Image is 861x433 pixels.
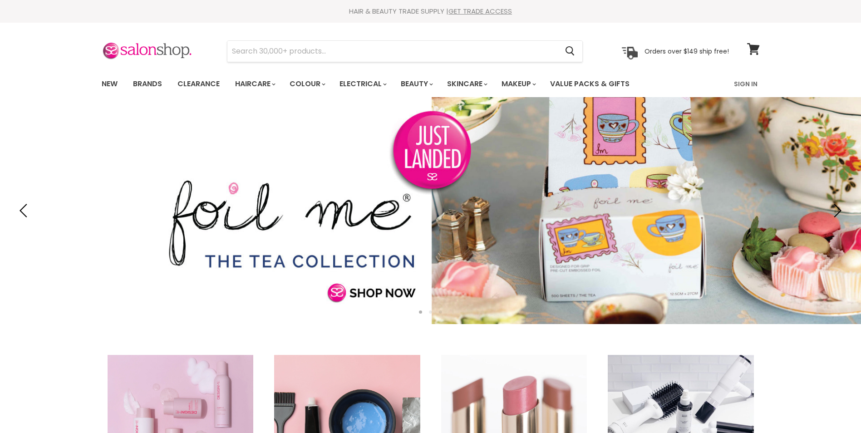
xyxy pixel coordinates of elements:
p: Orders over $149 ship free! [645,47,729,55]
a: Sign In [728,74,763,93]
a: Electrical [333,74,392,93]
ul: Main menu [95,71,683,97]
a: Clearance [171,74,226,93]
nav: Main [90,71,771,97]
li: Page dot 2 [429,310,432,314]
form: Product [227,40,583,62]
li: Page dot 1 [419,310,422,314]
button: Next [827,202,845,220]
button: Search [558,41,582,62]
div: HAIR & BEAUTY TRADE SUPPLY | [90,7,771,16]
a: Beauty [394,74,438,93]
input: Search [227,41,558,62]
a: Value Packs & Gifts [543,74,636,93]
a: New [95,74,124,93]
a: Haircare [228,74,281,93]
a: Skincare [440,74,493,93]
a: Brands [126,74,169,93]
button: Previous [16,202,34,220]
li: Page dot 3 [439,310,442,314]
a: Colour [283,74,331,93]
a: GET TRADE ACCESS [448,6,512,16]
a: Makeup [495,74,541,93]
iframe: Gorgias live chat messenger [816,390,852,424]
